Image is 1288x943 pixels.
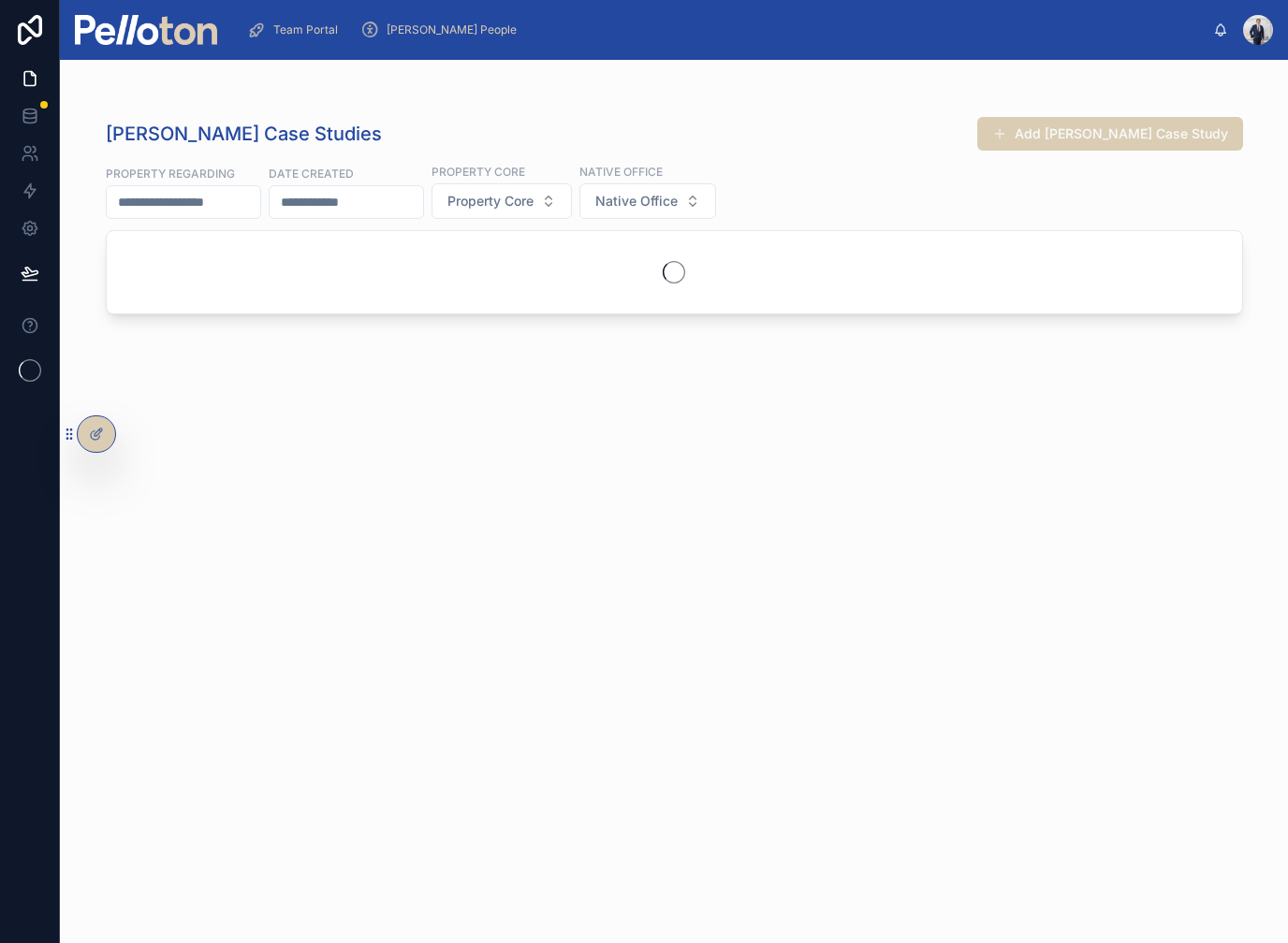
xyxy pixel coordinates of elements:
[106,121,382,147] h1: [PERSON_NAME] Case Studies
[232,9,1213,51] div: scrollable content
[579,183,716,219] button: Select Button
[387,22,517,37] span: [PERSON_NAME] People
[241,13,351,47] a: Team Portal
[432,163,525,180] label: Property Core
[269,165,354,181] label: Date Created
[75,15,217,45] img: App logo
[273,22,338,37] span: Team Portal
[355,13,530,47] a: [PERSON_NAME] People
[977,117,1243,151] button: Add [PERSON_NAME] Case Study
[106,165,235,181] label: Property Regarding
[432,183,572,219] button: Select Button
[579,163,663,180] label: Native Office
[447,192,534,210] span: Property Core
[595,192,678,210] span: Native Office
